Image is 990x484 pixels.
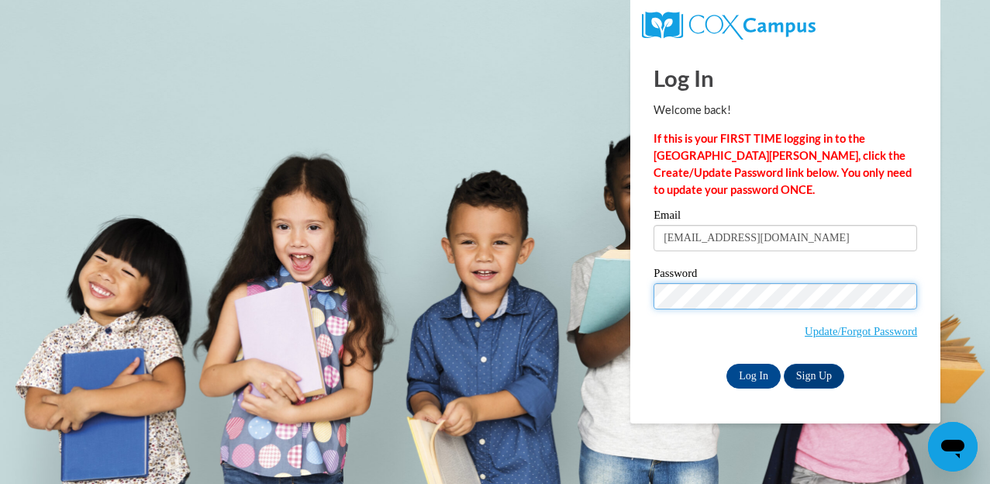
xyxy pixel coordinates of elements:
strong: If this is your FIRST TIME logging in to the [GEOGRAPHIC_DATA][PERSON_NAME], click the Create/Upd... [654,132,912,196]
a: Sign Up [784,364,844,389]
iframe: Button to launch messaging window [928,422,978,472]
label: Password [654,268,917,283]
a: Update/Forgot Password [805,325,917,337]
label: Email [654,209,917,225]
p: Welcome back! [654,102,917,119]
h1: Log In [654,62,917,94]
input: Log In [726,364,781,389]
img: COX Campus [642,12,816,40]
